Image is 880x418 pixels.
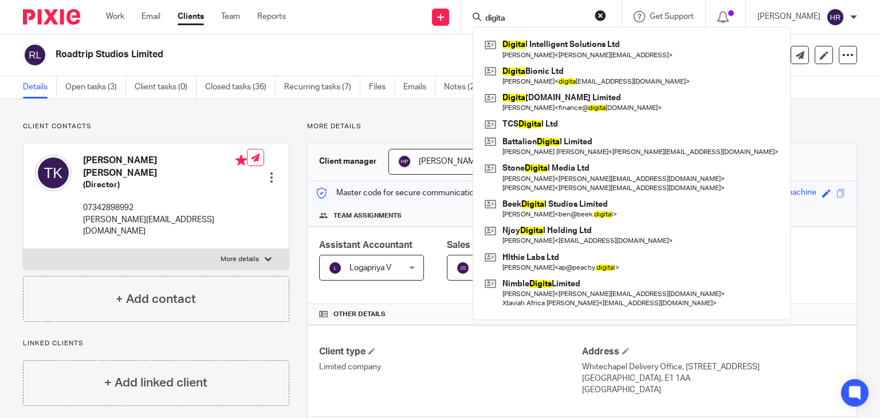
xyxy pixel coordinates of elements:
[595,10,606,21] button: Clear
[142,11,160,22] a: Email
[23,9,80,25] img: Pixie
[333,310,386,319] span: Other details
[35,155,72,191] img: svg%3E
[582,384,845,396] p: [GEOGRAPHIC_DATA]
[398,155,411,168] img: svg%3E
[135,76,197,98] a: Client tasks (0)
[826,8,844,26] img: svg%3E
[83,202,247,214] p: 07342898992
[284,76,360,98] a: Recurring tasks (7)
[221,11,240,22] a: Team
[83,155,247,179] h4: [PERSON_NAME] [PERSON_NAME]
[484,14,587,24] input: Search
[319,240,412,250] span: Assistant Accountant
[307,122,857,131] p: More details
[582,346,845,358] h4: Address
[205,76,276,98] a: Closed tasks (36)
[83,214,247,238] p: [PERSON_NAME][EMAIL_ADDRESS][DOMAIN_NAME]
[23,76,57,98] a: Details
[23,339,289,348] p: Linked clients
[221,255,259,264] p: More details
[23,122,289,131] p: Client contacts
[83,179,247,191] h5: (Director)
[116,290,196,308] h4: + Add contact
[178,11,204,22] a: Clients
[106,11,124,22] a: Work
[447,240,504,250] span: Sales Person
[56,49,572,61] h2: Roadtrip Studios Limited
[65,76,126,98] a: Open tasks (3)
[319,346,582,358] h4: Client type
[328,261,342,275] img: svg%3E
[456,261,470,275] img: svg%3E
[403,76,435,98] a: Emails
[582,361,845,373] p: Whitechapel Delivery Office, [STREET_ADDRESS]
[257,11,286,22] a: Reports
[23,43,47,67] img: svg%3E
[444,76,486,98] a: Notes (2)
[582,373,845,384] p: [GEOGRAPHIC_DATA], E1 1AA
[104,374,207,392] h4: + Add linked client
[235,155,247,166] i: Primary
[757,11,820,22] p: [PERSON_NAME]
[316,187,514,199] p: Master code for secure communications and files
[650,13,694,21] span: Get Support
[319,361,582,373] p: Limited company
[349,264,391,272] span: Logapriya V
[369,76,395,98] a: Files
[333,211,402,220] span: Team assignments
[419,157,482,165] span: [PERSON_NAME]
[319,156,377,167] h3: Client manager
